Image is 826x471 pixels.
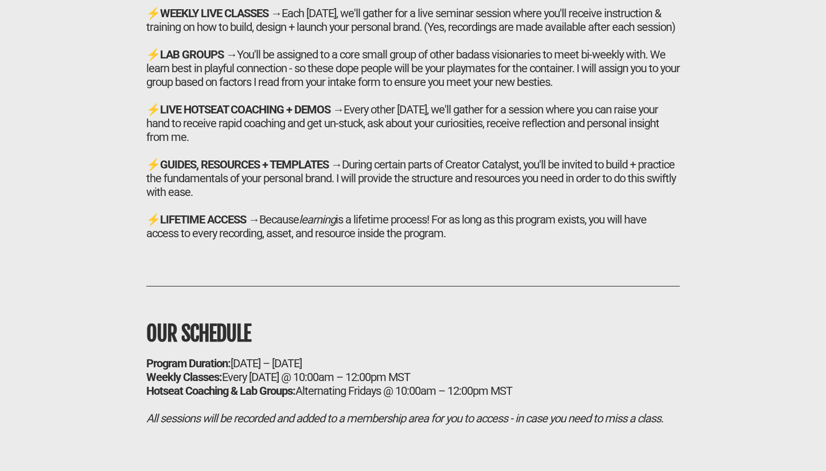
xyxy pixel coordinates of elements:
[160,158,342,171] b: GUIDES, RESOURCES + TEMPLATES →
[299,213,336,226] i: learning
[146,158,680,199] div: ⚡ During certain parts of Creator Catalyst, you'll be invited to build + practice the fundamental...
[160,213,259,226] b: LIFETIME ACCESS →
[146,321,251,347] b: OUR SCHEDULE
[146,48,680,89] div: ⚡ You'll be assigned to a core small group of other badass visionaries to meet bi-weekly with. We...
[146,356,231,370] b: Program Duration:
[146,411,663,425] i: All sessions will be recorded and added to a membership area for you to access - in case you need...
[146,6,680,240] h2: ⚡ Each [DATE], we'll gather for a live seminar session where you'll receive instruction & trainin...
[160,48,237,61] b: LAB GROUPS →
[146,370,680,384] div: Every [DATE] @ 10:00am – 12:00pm MST
[160,103,344,116] b: LIVE HOTSEAT COACHING + DEMOS →
[146,213,680,240] div: ⚡ Because is a lifetime process! For as long as this program exists, you will have access to ever...
[146,384,680,398] div: Alternating Fridays @ 10:00am – 12:00pm MST
[146,384,295,398] b: Hotseat Coaching & Lab Groups:
[146,370,222,384] b: Weekly Classes:
[160,6,282,20] b: WEEKLY LIVE CLASSES →
[146,103,680,144] div: ⚡ Every other [DATE], we'll gather for a session where you can raise your hand to receive rapid c...
[146,356,680,370] div: [DATE] – [DATE]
